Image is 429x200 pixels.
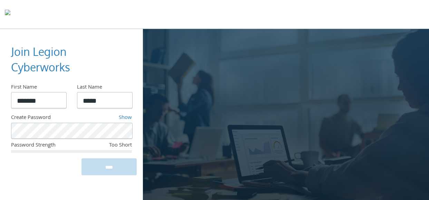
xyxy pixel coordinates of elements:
[11,141,92,150] div: Password Strength
[92,141,132,150] div: Too Short
[119,113,132,122] a: Show
[11,44,126,75] h3: Join Legion Cyberworks
[77,83,132,92] div: Last Name
[5,7,10,21] img: todyl-logo-dark.svg
[11,114,86,123] div: Create Password
[11,83,66,92] div: First Name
